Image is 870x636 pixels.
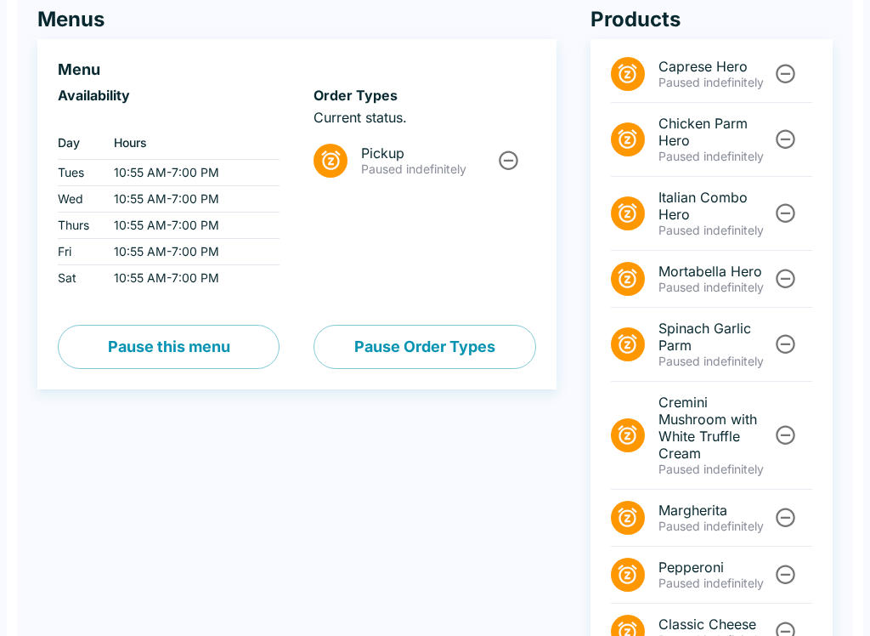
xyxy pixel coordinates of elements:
td: Fri [58,239,100,265]
button: Pause Order Types [314,325,535,369]
p: Paused indefinitely [658,280,771,295]
p: ‏ [58,109,280,126]
h6: Availability [58,87,280,104]
span: Italian Combo Hero [658,189,771,223]
span: Classic Cheese [658,616,771,633]
p: Paused indefinitely [658,75,771,90]
td: Tues [58,160,100,186]
span: Pickup [361,145,494,162]
p: Paused indefinitely [658,462,771,477]
button: Unpause [770,197,801,229]
th: Hours [100,126,280,160]
h4: Products [590,7,833,32]
p: Paused indefinitely [658,223,771,238]
p: Current status. [314,109,535,126]
button: Unpause [770,502,801,533]
button: Unpause [493,145,524,176]
button: Unpause [770,263,801,294]
span: Mortabella Hero [658,263,771,280]
td: 10:55 AM - 7:00 PM [100,213,280,239]
button: Unpause [770,559,801,590]
button: Unpause [770,328,801,360]
p: Paused indefinitely [658,149,771,164]
td: Wed [58,186,100,213]
button: Unpause [770,123,801,155]
h6: Order Types [314,87,535,104]
p: Paused indefinitely [658,354,771,369]
th: Day [58,126,100,160]
h4: Menus [37,7,556,32]
span: Margherita [658,502,771,519]
button: Unpause [770,419,801,451]
td: 10:55 AM - 7:00 PM [100,239,280,265]
button: Unpause [770,58,801,89]
span: Pepperoni [658,559,771,576]
p: Paused indefinitely [658,519,771,534]
td: 10:55 AM - 7:00 PM [100,265,280,292]
td: 10:55 AM - 7:00 PM [100,160,280,186]
span: Spinach Garlic Parm [658,320,771,354]
p: Paused indefinitely [658,576,771,591]
span: Caprese Hero [658,58,771,75]
button: Pause this menu [58,325,280,369]
td: Thurs [58,213,100,239]
td: Sat [58,265,100,292]
span: Cremini Mushroom with White Truffle Cream [658,394,771,462]
p: Paused indefinitely [361,162,494,177]
span: Chicken Parm Hero [658,115,771,149]
td: 10:55 AM - 7:00 PM [100,186,280,213]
